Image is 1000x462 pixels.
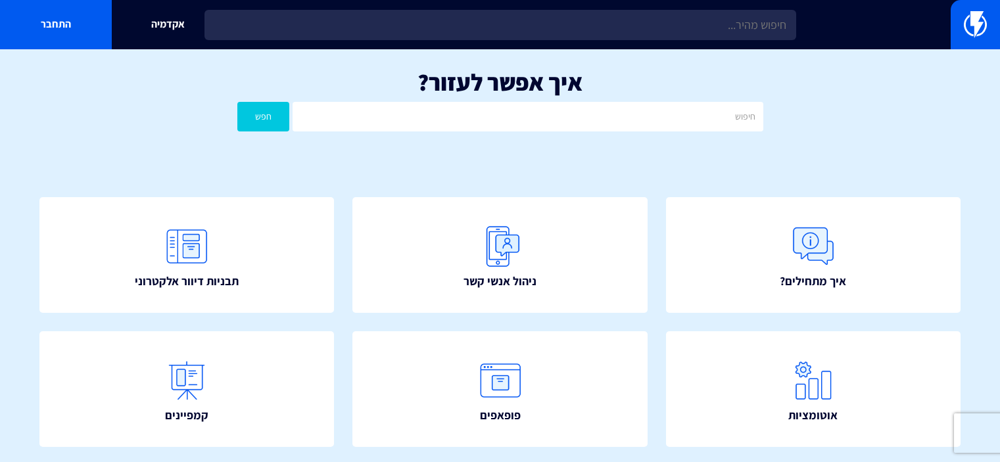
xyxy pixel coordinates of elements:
[464,273,536,290] span: ניהול אנשי קשר
[666,331,961,447] a: אוטומציות
[352,197,647,313] a: ניהול אנשי קשר
[666,197,961,313] a: איך מתחילים?
[237,102,290,131] button: חפש
[39,197,334,313] a: תבניות דיוור אלקטרוני
[20,69,980,95] h1: איך אפשר לעזור?
[788,407,838,424] span: אוטומציות
[352,331,647,447] a: פופאפים
[135,273,239,290] span: תבניות דיוור אלקטרוני
[204,10,796,40] input: חיפוש מהיר...
[780,273,846,290] span: איך מתחילים?
[39,331,334,447] a: קמפיינים
[293,102,763,131] input: חיפוש
[480,407,521,424] span: פופאפים
[165,407,208,424] span: קמפיינים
